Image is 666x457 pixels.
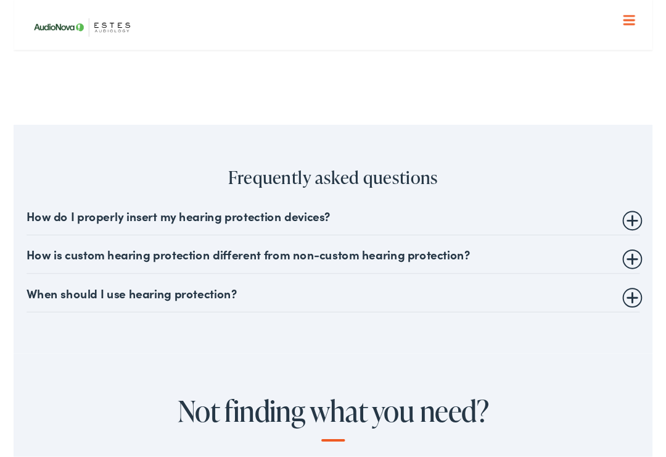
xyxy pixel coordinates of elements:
summary: How is custom hearing protection different from non-custom hearing protection? [14,258,653,272]
summary: When should I use hearing protection? [14,298,653,312]
summary: How do I properly insert my hearing protection devices? [14,217,653,232]
h2: Frequently asked questions [14,174,653,196]
a: What We Offer [23,49,653,88]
